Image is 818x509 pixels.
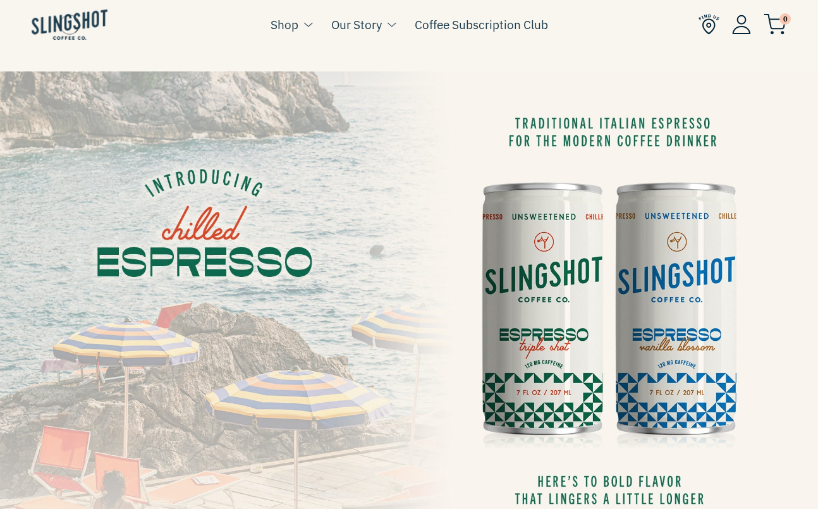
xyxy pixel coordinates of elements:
a: 0 [764,16,786,32]
img: Find Us [699,14,719,35]
img: cart [764,14,786,35]
a: Shop [271,15,298,34]
a: Our Story [331,15,382,34]
img: Account [732,15,751,34]
span: 0 [779,13,791,25]
a: Coffee Subscription Club [415,15,548,34]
